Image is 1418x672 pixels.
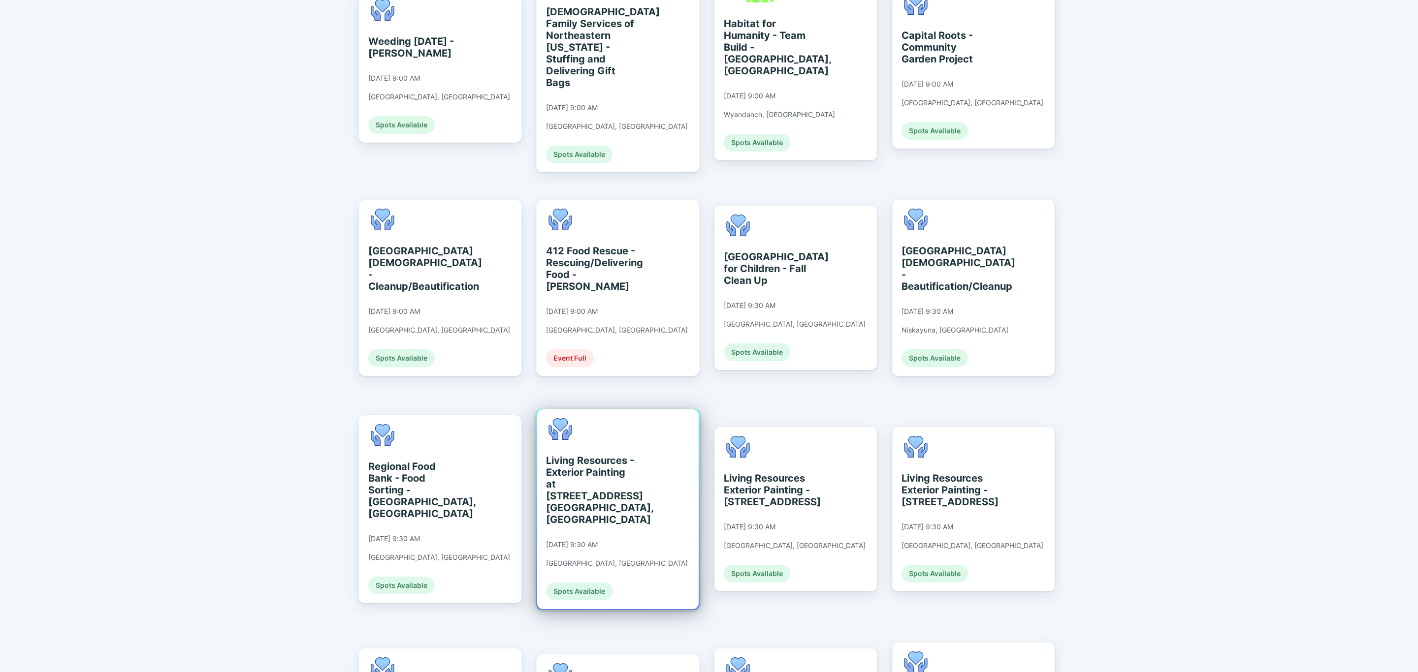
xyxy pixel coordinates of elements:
div: Capital Roots - Community Garden Project [902,30,992,65]
div: [DEMOGRAPHIC_DATA] Family Services of Northeastern [US_STATE] - Stuffing and Delivering Gift Bags [546,6,636,89]
div: [DATE] 9:00 AM [368,74,420,83]
div: [DATE] 9:30 AM [546,540,598,549]
div: Spots Available [368,116,435,134]
div: [DATE] 9:00 AM [368,307,420,316]
div: [GEOGRAPHIC_DATA], [GEOGRAPHIC_DATA] [902,98,1043,107]
div: [DATE] 9:30 AM [902,522,953,531]
div: Living Resources - Exterior Painting at [STREET_ADDRESS] [GEOGRAPHIC_DATA], [GEOGRAPHIC_DATA] [546,455,636,525]
div: Weeding [DATE] - [PERSON_NAME] [368,35,458,59]
div: Living Resources Exterior Painting - [STREET_ADDRESS] [724,472,814,508]
div: 412 Food Rescue - Rescuing/Delivering Food - [PERSON_NAME] [546,245,636,292]
div: [DATE] 9:30 AM [724,301,775,310]
div: Spots Available [724,565,790,582]
div: [DATE] 9:00 AM [546,103,598,112]
div: [GEOGRAPHIC_DATA][DEMOGRAPHIC_DATA] - Beautification/Cleanup [902,245,992,292]
div: [DATE] 9:00 AM [724,92,775,100]
div: Habitat for Humanity - Team Build - [GEOGRAPHIC_DATA], [GEOGRAPHIC_DATA] [724,18,814,77]
div: Living Resources Exterior Painting - [STREET_ADDRESS] [902,472,992,508]
div: [DATE] 9:30 AM [368,534,420,543]
div: [GEOGRAPHIC_DATA], [GEOGRAPHIC_DATA] [546,559,688,568]
div: [GEOGRAPHIC_DATA], [GEOGRAPHIC_DATA] [368,92,510,101]
div: Spots Available [902,565,968,582]
div: Spots Available [368,349,435,367]
div: [DATE] 9:30 AM [724,522,775,531]
div: Spots Available [546,146,612,163]
div: [GEOGRAPHIC_DATA], [GEOGRAPHIC_DATA] [902,541,1043,550]
div: Spots Available [368,577,435,594]
div: [GEOGRAPHIC_DATA] for Children - Fall Clean Up [724,251,814,286]
div: [GEOGRAPHIC_DATA], [GEOGRAPHIC_DATA] [724,320,866,329]
div: Spots Available [724,343,790,361]
div: Niskayuna, [GEOGRAPHIC_DATA] [902,326,1008,335]
div: Event Full [546,349,594,367]
div: Spots Available [902,122,968,140]
div: [GEOGRAPHIC_DATA], [GEOGRAPHIC_DATA] [368,326,510,335]
div: Spots Available [902,349,968,367]
div: [GEOGRAPHIC_DATA], [GEOGRAPHIC_DATA] [546,326,688,335]
div: [GEOGRAPHIC_DATA][DEMOGRAPHIC_DATA] - Cleanup/Beautification [368,245,458,292]
div: [DATE] 9:30 AM [902,307,953,316]
div: Spots Available [546,582,612,600]
div: [DATE] 9:00 AM [902,80,953,89]
div: [GEOGRAPHIC_DATA], [GEOGRAPHIC_DATA] [724,541,866,550]
div: Wyandanch, [GEOGRAPHIC_DATA] [724,110,835,119]
div: [GEOGRAPHIC_DATA], [GEOGRAPHIC_DATA] [368,553,510,562]
div: [DATE] 9:00 AM [546,307,598,316]
div: Regional Food Bank - Food Sorting - [GEOGRAPHIC_DATA], [GEOGRAPHIC_DATA] [368,460,458,519]
div: [GEOGRAPHIC_DATA], [GEOGRAPHIC_DATA] [546,122,688,131]
div: Spots Available [724,134,790,152]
